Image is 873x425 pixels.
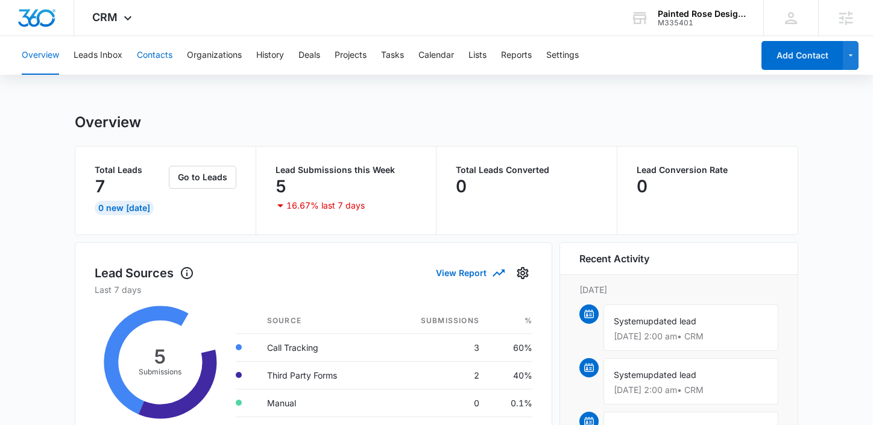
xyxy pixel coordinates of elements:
[95,264,194,282] h1: Lead Sources
[637,166,779,174] p: Lead Conversion Rate
[614,332,768,341] p: [DATE] 2:00 am • CRM
[95,177,106,196] p: 7
[19,19,29,29] img: logo_orange.svg
[489,308,532,334] th: %
[579,283,778,296] p: [DATE]
[169,172,236,182] a: Go to Leads
[276,166,417,174] p: Lead Submissions this Week
[381,389,489,417] td: 0
[22,36,59,75] button: Overview
[95,283,532,296] p: Last 7 days
[513,263,532,283] button: Settings
[501,36,532,75] button: Reports
[456,177,467,196] p: 0
[489,333,532,361] td: 60%
[381,36,404,75] button: Tasks
[381,333,489,361] td: 3
[643,370,696,380] span: updated lead
[133,71,203,79] div: Keywords by Traffic
[643,316,696,326] span: updated lead
[75,113,141,131] h1: Overview
[46,71,108,79] div: Domain Overview
[418,36,454,75] button: Calendar
[34,19,59,29] div: v 4.0.25
[169,166,236,189] button: Go to Leads
[257,308,381,334] th: Source
[74,36,122,75] button: Leads Inbox
[546,36,579,75] button: Settings
[637,177,648,196] p: 0
[257,361,381,389] td: Third Party Forms
[92,11,118,24] span: CRM
[579,251,649,266] h6: Recent Activity
[256,36,284,75] button: History
[381,361,489,389] td: 2
[298,36,320,75] button: Deals
[658,9,746,19] div: account name
[436,262,503,283] button: View Report
[257,333,381,361] td: Call Tracking
[137,36,172,75] button: Contacts
[489,361,532,389] td: 40%
[19,31,29,41] img: website_grey.svg
[257,389,381,417] td: Manual
[286,201,365,210] p: 16.67% last 7 days
[658,19,746,27] div: account id
[489,389,532,417] td: 0.1%
[120,70,130,80] img: tab_keywords_by_traffic_grey.svg
[468,36,487,75] button: Lists
[335,36,367,75] button: Projects
[187,36,242,75] button: Organizations
[31,31,133,41] div: Domain: [DOMAIN_NAME]
[456,166,597,174] p: Total Leads Converted
[614,370,643,380] span: System
[33,70,42,80] img: tab_domain_overview_orange.svg
[614,386,768,394] p: [DATE] 2:00 am • CRM
[95,201,154,215] div: 0 New [DATE]
[381,308,489,334] th: Submissions
[761,41,843,70] button: Add Contact
[276,177,286,196] p: 5
[95,166,166,174] p: Total Leads
[614,316,643,326] span: System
